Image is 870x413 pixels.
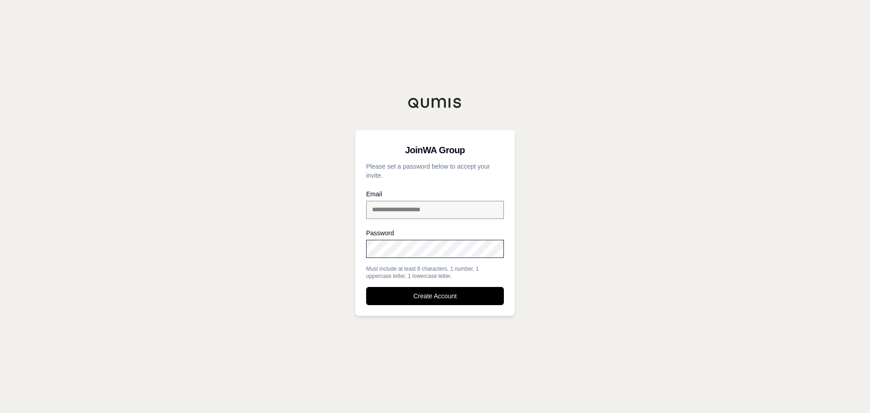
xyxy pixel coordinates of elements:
[366,162,504,180] p: Please set a password below to accept your invite.
[408,97,462,108] img: Qumis
[366,191,504,197] label: Email
[366,141,504,159] h3: Join WA Group
[366,230,504,236] label: Password
[366,287,504,305] button: Create Account
[366,265,504,280] div: Must include at least 8 characters, 1 number, 1 uppercase letter, 1 lowercase letter.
